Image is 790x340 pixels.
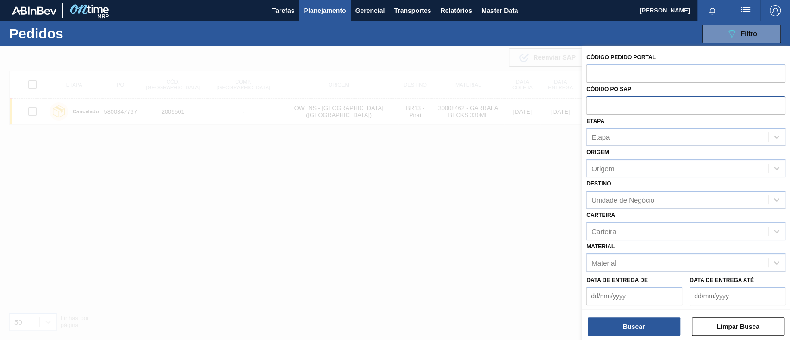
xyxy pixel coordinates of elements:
[586,277,648,284] label: Data de Entrega de
[586,287,682,305] input: dd/mm/yyyy
[12,6,56,15] img: TNhmsLtSVTkK8tSr43FrP2fwEKptu5GPRR3wAAAABJRU5ErkJggg==
[586,180,611,187] label: Destino
[586,118,604,124] label: Etapa
[740,5,751,16] img: userActions
[586,149,609,155] label: Origem
[591,227,616,235] div: Carteira
[591,259,616,266] div: Material
[591,165,614,173] div: Origem
[586,54,656,61] label: Código Pedido Portal
[741,30,757,37] span: Filtro
[690,277,754,284] label: Data de Entrega até
[770,5,781,16] img: Logout
[304,5,346,16] span: Planejamento
[690,287,785,305] input: dd/mm/yyyy
[440,5,472,16] span: Relatórios
[591,133,610,141] div: Etapa
[481,5,518,16] span: Master Data
[355,5,385,16] span: Gerencial
[702,25,781,43] button: Filtro
[394,5,431,16] span: Transportes
[697,4,727,17] button: Notificações
[9,28,145,39] h1: Pedidos
[591,196,654,204] div: Unidade de Negócio
[272,5,295,16] span: Tarefas
[586,86,631,93] label: Códido PO SAP
[586,243,615,250] label: Material
[586,212,615,218] label: Carteira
